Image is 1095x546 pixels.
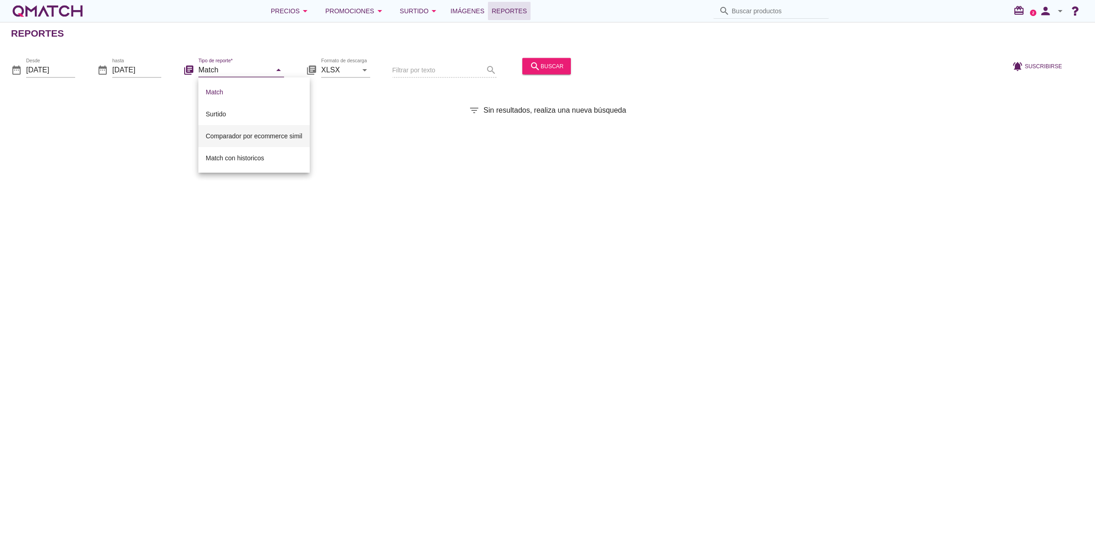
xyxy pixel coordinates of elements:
[393,2,447,20] button: Surtido
[11,26,64,41] h2: Reportes
[1032,11,1035,15] text: 2
[273,64,284,75] i: arrow_drop_down
[11,2,84,20] a: white-qmatch-logo
[469,105,480,116] i: filter_list
[183,64,194,75] i: library_books
[530,60,541,71] i: search
[492,5,527,16] span: Reportes
[1012,60,1025,71] i: notifications_active
[198,62,271,77] input: Tipo de reporte*
[1005,58,1069,74] button: Suscribirse
[732,4,823,18] input: Buscar productos
[1030,10,1036,16] a: 2
[522,58,571,74] button: buscar
[1013,5,1028,16] i: redeem
[1025,62,1062,70] span: Suscribirse
[1055,5,1066,16] i: arrow_drop_down
[271,5,311,16] div: Precios
[530,60,564,71] div: buscar
[359,64,370,75] i: arrow_drop_down
[263,2,318,20] button: Precios
[719,5,730,16] i: search
[428,5,439,16] i: arrow_drop_down
[112,62,161,77] input: hasta
[447,2,488,20] a: Imágenes
[450,5,484,16] span: Imágenes
[400,5,440,16] div: Surtido
[26,62,75,77] input: Desde
[321,62,357,77] input: Formato de descarga
[206,131,302,142] div: Comparador por ecommerce simil
[300,5,311,16] i: arrow_drop_down
[325,5,385,16] div: Promociones
[306,64,317,75] i: library_books
[318,2,393,20] button: Promociones
[206,109,302,120] div: Surtido
[1036,5,1055,17] i: person
[206,87,302,98] div: Match
[97,64,108,75] i: date_range
[11,64,22,75] i: date_range
[374,5,385,16] i: arrow_drop_down
[488,2,531,20] a: Reportes
[483,105,626,116] span: Sin resultados, realiza una nueva búsqueda
[206,153,302,164] div: Match con historicos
